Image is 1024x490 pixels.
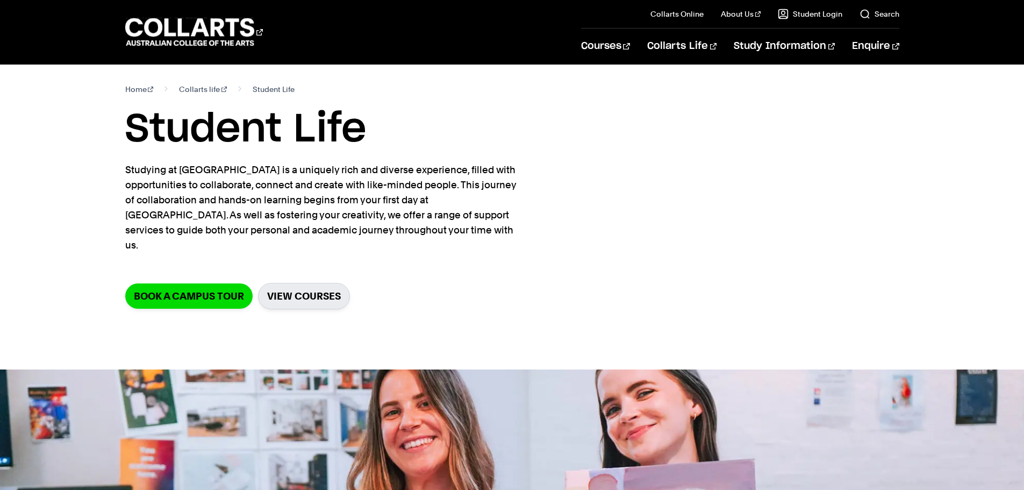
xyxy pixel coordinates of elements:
[125,162,518,253] p: Studying at [GEOGRAPHIC_DATA] is a uniquely rich and diverse experience, filled with opportunitie...
[125,82,154,97] a: Home
[125,17,263,47] div: Go to homepage
[852,29,899,64] a: Enquire
[734,29,835,64] a: Study Information
[253,82,295,97] span: Student Life
[647,29,717,64] a: Collarts Life
[125,283,253,309] a: Book a Campus Tour
[258,283,350,309] a: View Courses
[179,82,227,97] a: Collarts life
[721,9,761,19] a: About Us
[860,9,899,19] a: Search
[581,29,630,64] a: Courses
[778,9,842,19] a: Student Login
[650,9,704,19] a: Collarts Online
[125,105,899,154] h1: Student Life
